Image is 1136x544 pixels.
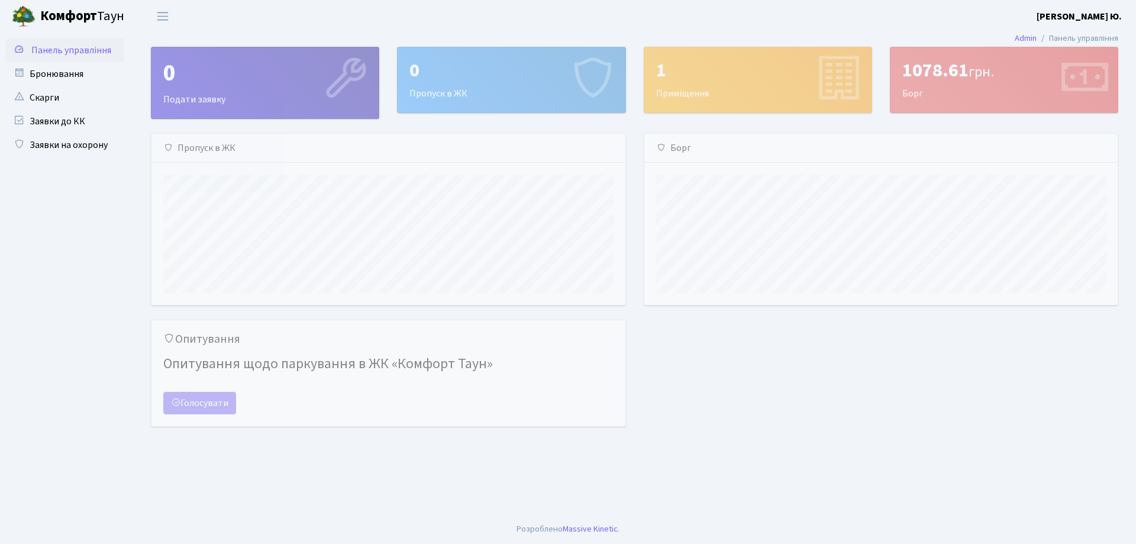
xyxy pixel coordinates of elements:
h4: Опитування щодо паркування в ЖК «Комфорт Таун» [163,351,614,378]
span: грн. [969,62,994,82]
a: Admin [1015,32,1037,44]
h5: Опитування [163,332,614,346]
div: 0 [409,59,613,82]
a: Панель управління [6,38,124,62]
div: 1 [656,59,860,82]
div: Пропуск в ЖК [151,134,625,163]
div: Пропуск в ЖК [398,47,625,112]
img: logo.png [12,5,35,28]
span: Таун [40,7,124,27]
div: 1078.61 [902,59,1106,82]
button: Переключити навігацію [148,7,177,26]
b: Комфорт [40,7,97,25]
a: Голосувати [163,392,236,414]
div: 0 [163,59,367,88]
a: 1Приміщення [644,47,872,113]
a: Заявки на охорону [6,133,124,157]
a: Заявки до КК [6,110,124,133]
div: . [517,523,619,536]
a: Бронювання [6,62,124,86]
a: [PERSON_NAME] Ю. [1037,9,1122,24]
b: [PERSON_NAME] Ю. [1037,10,1122,23]
span: Панель управління [31,44,111,57]
a: Massive Kinetic [563,523,618,535]
a: Скарги [6,86,124,110]
li: Панель управління [1037,32,1118,45]
div: Борг [644,134,1118,163]
a: Розроблено [517,523,563,535]
nav: breadcrumb [997,26,1136,51]
a: 0Пропуск в ЖК [397,47,625,113]
div: Подати заявку [151,47,379,118]
a: 0Подати заявку [151,47,379,119]
div: Приміщення [644,47,872,112]
div: Борг [890,47,1118,112]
